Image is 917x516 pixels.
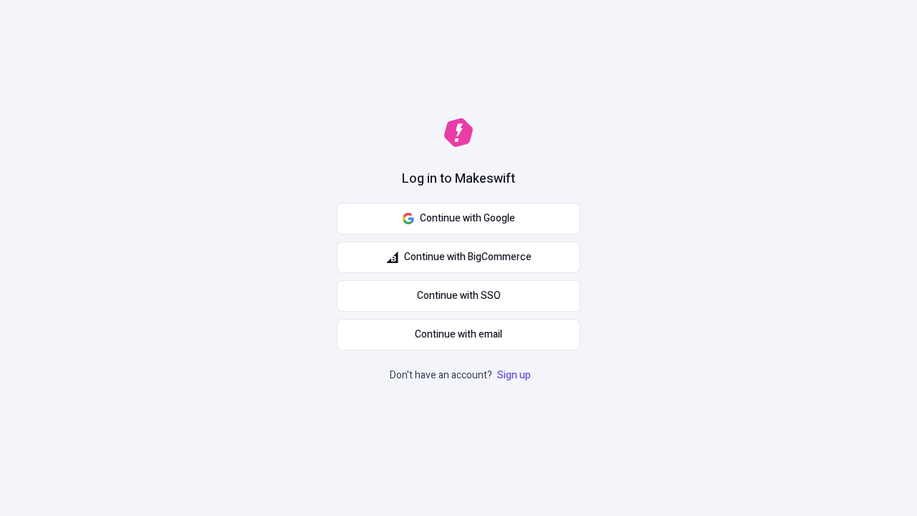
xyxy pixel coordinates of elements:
span: Continue with Google [420,211,515,226]
a: Continue with SSO [337,280,580,312]
button: Continue with Google [337,203,580,234]
button: Continue with BigCommerce [337,242,580,273]
span: Continue with email [415,327,502,343]
button: Continue with email [337,319,580,350]
a: Sign up [494,368,534,383]
h1: Log in to Makeswift [402,170,515,188]
span: Continue with BigCommerce [404,249,532,265]
p: Don't have an account? [390,368,534,383]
